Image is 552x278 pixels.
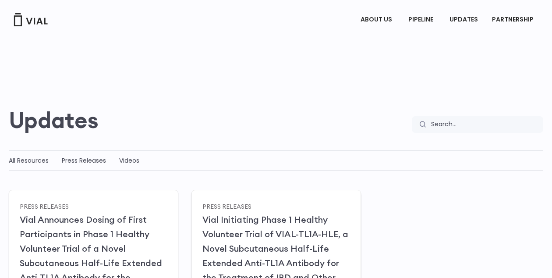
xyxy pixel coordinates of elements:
[62,156,106,165] a: Press Releases
[119,156,139,165] a: Videos
[485,12,543,27] a: PARTNERSHIPMenu Toggle
[9,156,49,165] a: All Resources
[9,107,99,133] h2: Updates
[202,202,251,210] a: Press Releases
[13,13,48,26] img: Vial Logo
[425,116,543,133] input: Search...
[442,12,485,27] a: UPDATES
[354,12,401,27] a: ABOUT USMenu Toggle
[401,12,442,27] a: PIPELINEMenu Toggle
[20,202,69,210] a: Press Releases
